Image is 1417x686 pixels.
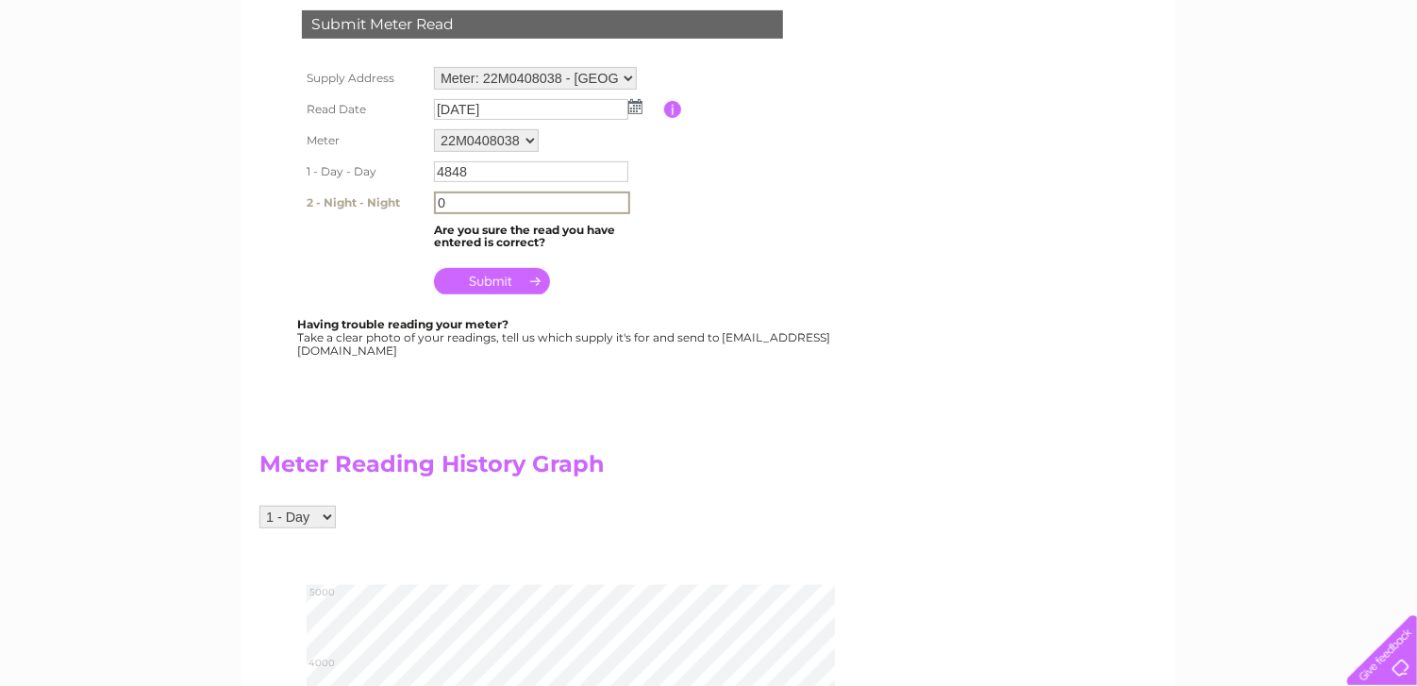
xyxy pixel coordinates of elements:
input: Information [664,101,682,118]
th: Supply Address [297,62,429,94]
div: Clear Business is a trading name of Verastar Limited (registered in [GEOGRAPHIC_DATA] No. 3667643... [264,10,1156,92]
b: Having trouble reading your meter? [297,317,508,331]
th: 2 - Night - Night [297,187,429,219]
td: Are you sure the read you have entered is correct? [429,219,664,255]
img: ... [628,99,642,114]
th: 1 - Day - Day [297,157,429,187]
th: Meter [297,125,429,157]
a: Blog [1253,80,1280,94]
img: logo.png [50,49,146,107]
div: Submit Meter Read [302,10,783,39]
a: Contact [1292,80,1338,94]
a: Telecoms [1185,80,1242,94]
a: 0333 014 3131 [1061,9,1192,33]
a: Energy [1132,80,1174,94]
a: Log out [1355,80,1399,94]
input: Submit [434,268,550,294]
a: Water [1085,80,1121,94]
th: Read Date [297,94,429,125]
h2: Meter Reading History Graph [259,451,920,487]
div: Take a clear photo of your readings, tell us which supply it's for and send to [EMAIL_ADDRESS][DO... [297,318,833,357]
